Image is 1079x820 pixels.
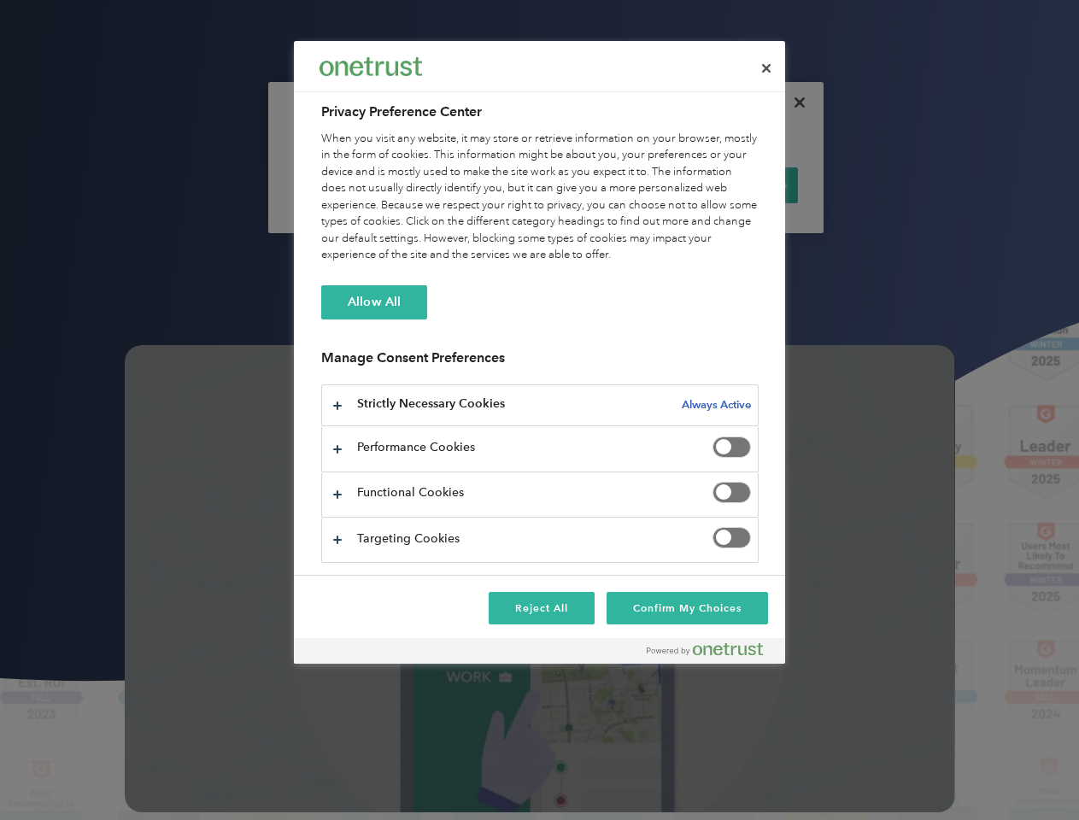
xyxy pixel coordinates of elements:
[321,349,759,376] h3: Manage Consent Preferences
[489,592,595,624] button: Reject All
[320,50,422,84] div: Everlance
[126,102,212,138] input: Submit
[294,41,785,664] div: Preference center
[647,642,763,656] img: Powered by OneTrust Opens in a new Tab
[294,41,785,664] div: Privacy Preference Center
[647,642,777,664] a: Powered by OneTrust Opens in a new Tab
[748,50,785,87] button: Close
[321,285,427,319] button: Allow All
[320,57,422,75] img: Everlance
[607,592,768,624] button: Confirm My Choices
[321,131,759,264] div: When you visit any website, it may store or retrieve information on your browser, mostly in the f...
[321,102,759,122] h2: Privacy Preference Center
